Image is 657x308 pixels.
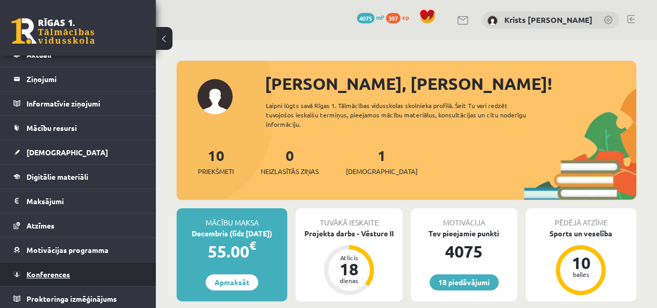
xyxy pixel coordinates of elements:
[11,18,95,44] a: Rīgas 1. Tālmācības vidusskola
[333,277,365,284] div: dienas
[333,261,365,277] div: 18
[14,189,143,213] a: Maksājumi
[346,166,418,177] span: [DEMOGRAPHIC_DATA]
[206,274,258,290] a: Apmaksāt
[198,166,234,177] span: Priekšmeti
[198,146,234,177] a: 10Priekšmeti
[26,270,70,279] span: Konferences
[265,71,636,96] div: [PERSON_NAME], [PERSON_NAME]!
[26,245,109,255] span: Motivācijas programma
[565,271,596,277] div: balles
[261,146,319,177] a: 0Neizlasītās ziņas
[296,228,402,297] a: Projekta darbs - Vēsture II Atlicis 18 dienas
[14,67,143,91] a: Ziņojumi
[386,13,400,23] span: 397
[26,67,143,91] legend: Ziņojumi
[26,221,55,230] span: Atzīmes
[565,255,596,271] div: 10
[26,294,117,303] span: Proktoringa izmēģinājums
[376,13,384,21] span: mP
[526,208,636,228] div: Pēdējā atzīme
[14,238,143,262] a: Motivācijas programma
[386,13,414,21] a: 397 xp
[261,166,319,177] span: Neizlasītās ziņas
[249,238,256,253] span: €
[14,213,143,237] a: Atzīmes
[177,228,287,239] div: Decembris (līdz [DATE])
[26,189,143,213] legend: Maksājumi
[14,116,143,140] a: Mācību resursi
[402,13,409,21] span: xp
[296,228,402,239] div: Projekta darbs - Vēsture II
[430,274,499,290] a: 18 piedāvājumi
[411,239,517,264] div: 4075
[14,140,143,164] a: [DEMOGRAPHIC_DATA]
[26,172,88,181] span: Digitālie materiāli
[177,208,287,228] div: Mācību maksa
[357,13,374,23] span: 4075
[346,146,418,177] a: 1[DEMOGRAPHIC_DATA]
[266,101,542,129] div: Laipni lūgts savā Rīgas 1. Tālmācības vidusskolas skolnieka profilā. Šeit Tu vari redzēt tuvojošo...
[26,123,77,132] span: Mācību resursi
[526,228,636,239] div: Sports un veselība
[26,91,143,115] legend: Informatīvie ziņojumi
[411,208,517,228] div: Motivācija
[504,15,593,25] a: Krists [PERSON_NAME]
[333,255,365,261] div: Atlicis
[14,262,143,286] a: Konferences
[411,228,517,239] div: Tev pieejamie punkti
[526,228,636,297] a: Sports un veselība 10 balles
[14,91,143,115] a: Informatīvie ziņojumi
[357,13,384,21] a: 4075 mP
[177,239,287,264] div: 55.00
[296,208,402,228] div: Tuvākā ieskaite
[487,16,498,26] img: Krists Andrejs Zeile
[26,148,108,157] span: [DEMOGRAPHIC_DATA]
[14,165,143,189] a: Digitālie materiāli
